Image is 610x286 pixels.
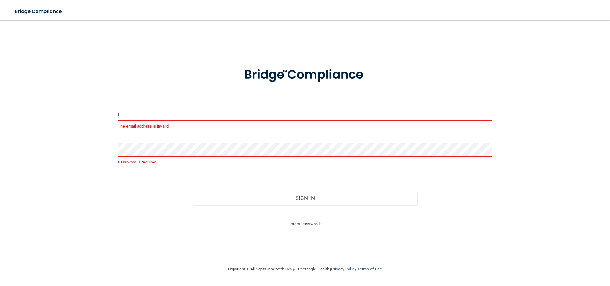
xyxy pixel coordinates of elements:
[331,267,356,271] a: Privacy Policy
[288,222,322,226] a: Forgot Password?
[193,191,417,205] button: Sign In
[118,107,492,121] input: Email
[189,259,421,279] div: Copyright © All rights reserved 2025 @ Rectangle Health | |
[578,242,602,266] iframe: Drift Widget Chat Controller
[357,267,382,271] a: Terms of Use
[118,158,492,166] p: Password is required
[231,58,379,91] img: bridge_compliance_login_screen.278c3ca4.svg
[118,123,492,130] p: The email address is invalid
[10,5,68,18] img: bridge_compliance_login_screen.278c3ca4.svg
